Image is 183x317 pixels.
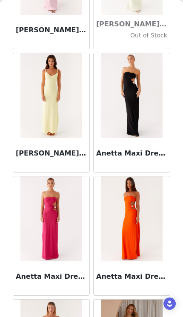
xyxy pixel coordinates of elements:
[16,272,87,282] h3: Anetta Maxi Dress - Fuchsia
[16,148,87,158] h3: [PERSON_NAME] Dress - Yellow
[16,25,87,35] h3: [PERSON_NAME] Dress - Pink
[163,297,176,310] div: Open Intercom Messenger
[101,53,163,138] img: Anetta Maxi Dress - Black
[20,53,82,138] img: Anastasia Maxi Dress - Yellow
[96,148,167,158] h3: Anetta Maxi Dress - Black
[101,176,163,261] img: Anetta Maxi Dress - Orange
[96,272,167,282] h3: Anetta Maxi Dress - Orange
[96,31,167,40] h4: Out of Stock
[96,19,167,29] h3: [PERSON_NAME] Dress - [PERSON_NAME]
[20,176,82,261] img: Anetta Maxi Dress - Fuchsia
